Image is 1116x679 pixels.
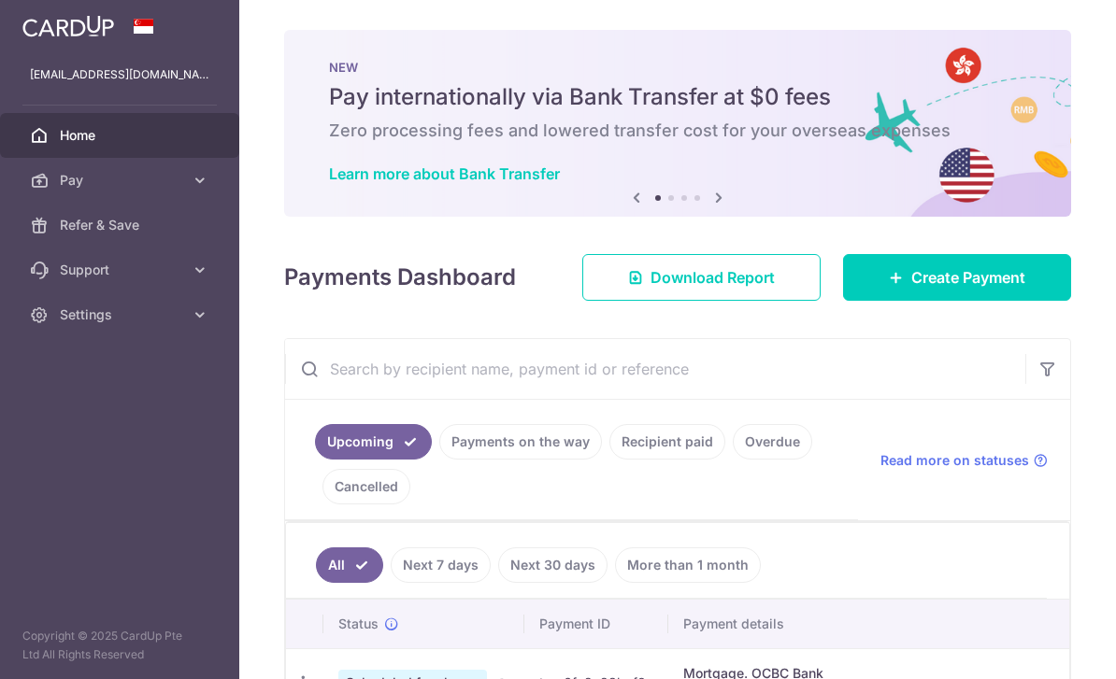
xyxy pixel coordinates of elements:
[391,547,491,583] a: Next 7 days
[651,266,775,289] span: Download Report
[60,261,183,279] span: Support
[329,60,1026,75] p: NEW
[615,547,761,583] a: More than 1 month
[911,266,1025,289] span: Create Payment
[439,424,602,460] a: Payments on the way
[338,615,379,633] span: Status
[843,254,1071,301] a: Create Payment
[284,30,1071,217] img: Bank transfer banner
[316,547,383,583] a: All
[498,547,608,583] a: Next 30 days
[322,469,410,504] a: Cancelled
[60,305,183,324] span: Settings
[285,339,1025,399] input: Search by recipient name, payment id or reference
[582,254,821,301] a: Download Report
[22,15,114,37] img: CardUp
[329,164,560,183] a: Learn more about Bank Transfer
[733,424,812,460] a: Overdue
[329,82,1026,112] h5: Pay internationally via Bank Transfer at $0 fees
[60,216,183,234] span: Refer & Save
[668,600,1085,648] th: Payment details
[284,261,516,294] h4: Payments Dashboard
[30,65,209,84] p: [EMAIL_ADDRESS][DOMAIN_NAME]
[60,171,183,190] span: Pay
[315,424,432,460] a: Upcoming
[880,451,1029,470] span: Read more on statuses
[329,120,1026,142] h6: Zero processing fees and lowered transfer cost for your overseas expenses
[60,126,183,145] span: Home
[524,600,668,648] th: Payment ID
[609,424,725,460] a: Recipient paid
[880,451,1048,470] a: Read more on statuses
